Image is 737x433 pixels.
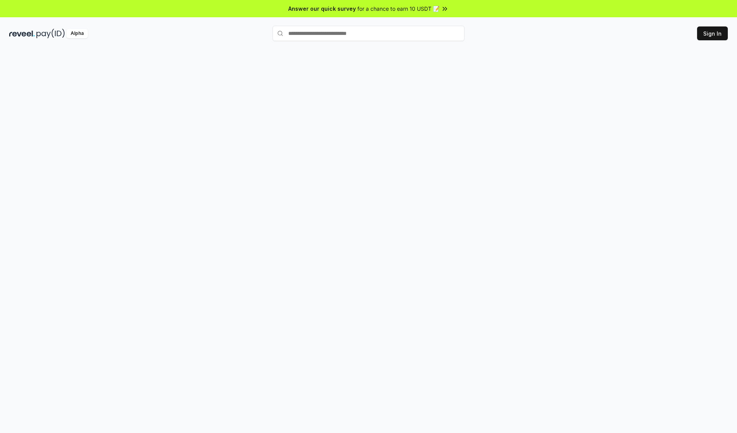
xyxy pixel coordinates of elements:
div: Alpha [66,29,88,38]
span: Answer our quick survey [288,5,356,13]
button: Sign In [697,26,728,40]
img: pay_id [36,29,65,38]
img: reveel_dark [9,29,35,38]
span: for a chance to earn 10 USDT 📝 [357,5,440,13]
